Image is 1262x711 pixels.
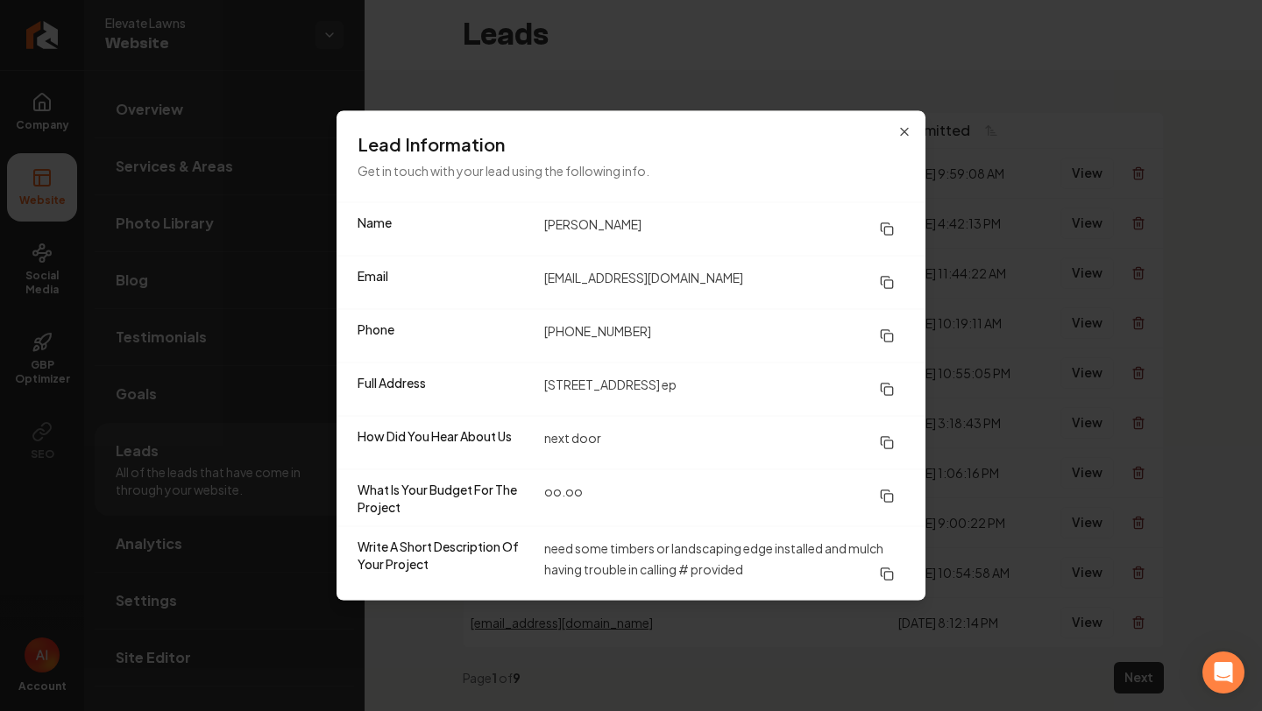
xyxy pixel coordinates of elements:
dt: Name [358,214,530,245]
dt: Full Address [358,374,530,405]
dd: [STREET_ADDRESS] ep [544,374,904,405]
dd: need some timbers or landscaping edge installed and mulch having trouble in calling # provided [544,538,904,590]
dd: [EMAIL_ADDRESS][DOMAIN_NAME] [544,267,904,299]
h3: Lead Information [358,132,904,157]
dt: What Is Your Budget For The Project [358,481,530,516]
dd: [PERSON_NAME] [544,214,904,245]
dt: How Did You Hear About Us [358,427,530,459]
dd: next door [544,427,904,459]
dt: Email [358,267,530,299]
dd: [PHONE_NUMBER] [544,320,904,352]
dt: Phone [358,320,530,352]
p: Get in touch with your lead using the following info. [358,160,904,181]
dd: oo.oo [544,481,904,516]
dt: Write A Short Description Of Your Project [358,538,530,590]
